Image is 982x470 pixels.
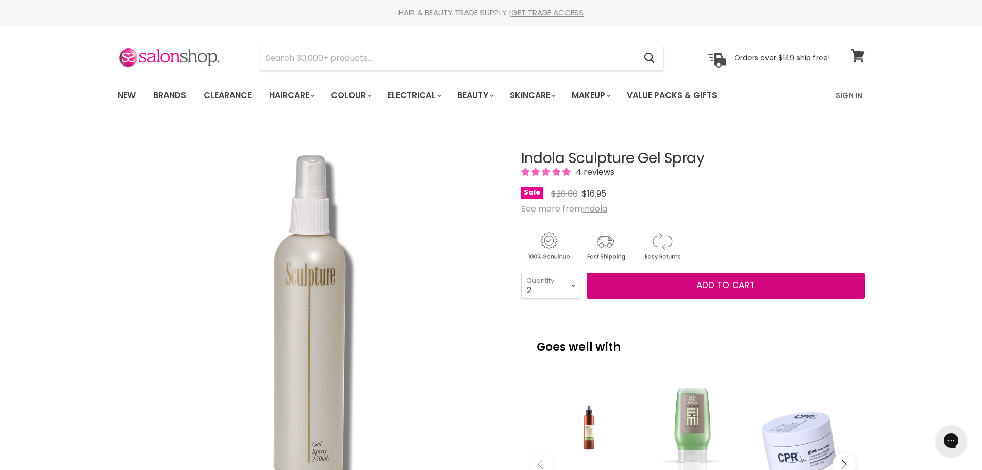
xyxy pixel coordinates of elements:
[260,46,664,71] form: Product
[502,85,562,106] a: Skincare
[110,85,143,106] a: New
[582,188,606,200] span: $16.95
[930,422,972,460] iframe: Gorgias live chat messenger
[521,166,573,178] span: 5.00 stars
[323,85,378,106] a: Colour
[105,80,878,110] nav: Main
[261,85,321,106] a: Haircare
[260,46,636,70] input: Search
[105,8,878,18] div: HAIR & BEAUTY TRADE SUPPLY |
[511,7,584,18] a: GET TRADE ACCESS
[521,203,607,215] span: See more from
[573,166,614,178] span: 4 reviews
[551,188,578,200] span: $20.00
[521,151,865,167] h1: Indola Sculpture Gel Spray
[587,273,865,299] button: Add to cart
[537,325,850,359] p: Goes well with
[110,80,777,110] ul: Main menu
[450,85,500,106] a: Beauty
[521,231,576,262] img: genuine.gif
[619,85,725,106] a: Value Packs & Gifts
[521,273,580,299] select: Quantity
[578,231,633,262] img: shipping.gif
[564,85,617,106] a: Makeup
[636,46,663,70] button: Search
[734,53,830,62] p: Orders over $149 ship free!
[380,85,447,106] a: Electrical
[696,279,755,291] span: Add to cart
[635,231,689,262] img: returns.gif
[582,203,607,215] a: Indola
[196,85,259,106] a: Clearance
[145,85,194,106] a: Brands
[829,85,869,106] a: Sign In
[521,187,543,199] span: Sale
